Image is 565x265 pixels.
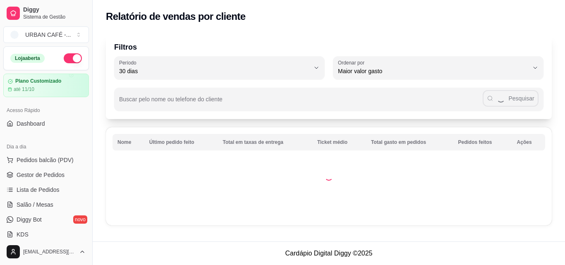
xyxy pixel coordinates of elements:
[3,3,89,23] a: DiggySistema de Gestão
[114,56,325,79] button: Período30 dias
[3,140,89,153] div: Dia a dia
[23,14,86,20] span: Sistema de Gestão
[17,215,42,224] span: Diggy Bot
[23,6,86,14] span: Diggy
[338,67,529,75] span: Maior valor gasto
[3,104,89,117] div: Acesso Rápido
[17,230,29,239] span: KDS
[119,67,310,75] span: 30 dias
[338,59,367,66] label: Ordenar por
[3,242,89,262] button: [EMAIL_ADDRESS][DOMAIN_NAME]
[3,74,89,97] a: Plano Customizadoaté 11/10
[3,26,89,43] button: Select a team
[64,53,82,63] button: Alterar Status
[325,172,333,181] div: Loading
[106,10,246,23] h2: Relatório de vendas por cliente
[17,186,60,194] span: Lista de Pedidos
[17,119,45,128] span: Dashboard
[3,153,89,167] button: Pedidos balcão (PDV)
[114,41,543,53] p: Filtros
[119,98,483,107] input: Buscar pelo nome ou telefone do cliente
[3,198,89,211] a: Salão / Mesas
[14,86,34,93] article: até 11/10
[3,228,89,241] a: KDS
[15,78,61,84] article: Plano Customizado
[3,183,89,196] a: Lista de Pedidos
[3,168,89,181] a: Gestor de Pedidos
[3,117,89,130] a: Dashboard
[17,201,53,209] span: Salão / Mesas
[23,248,76,255] span: [EMAIL_ADDRESS][DOMAIN_NAME]
[10,54,45,63] div: Loja aberta
[333,56,543,79] button: Ordenar porMaior valor gasto
[119,59,139,66] label: Período
[3,213,89,226] a: Diggy Botnovo
[25,31,71,39] div: URBAN CAFÉ - ...
[93,241,565,265] footer: Cardápio Digital Diggy © 2025
[17,171,65,179] span: Gestor de Pedidos
[17,156,74,164] span: Pedidos balcão (PDV)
